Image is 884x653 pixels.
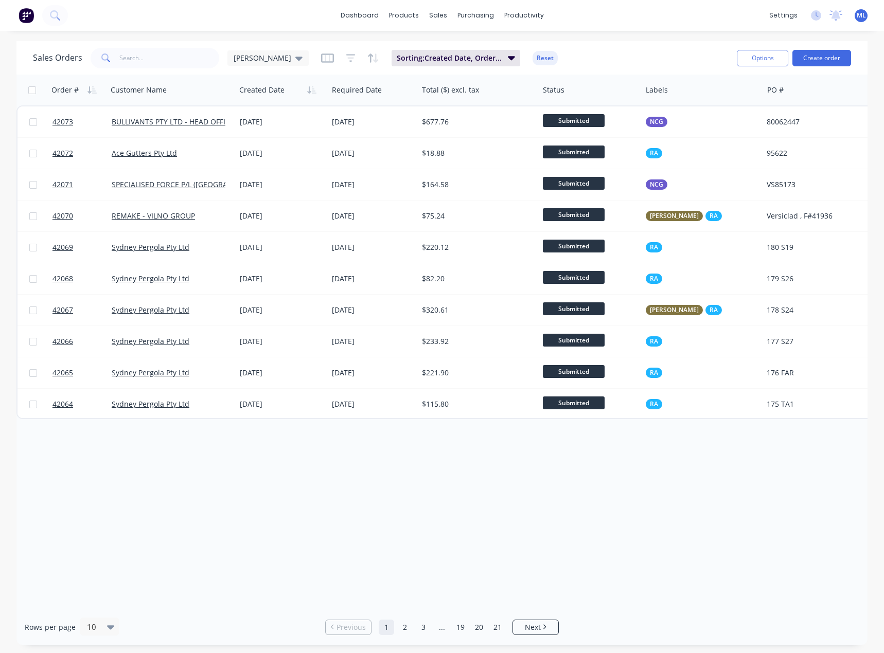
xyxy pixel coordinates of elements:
span: Submitted [543,396,605,409]
div: [DATE] [240,117,324,127]
div: [DATE] [240,274,324,284]
span: Rows per page [25,622,76,632]
a: REMAKE - VILNO GROUP [112,211,195,221]
span: 42065 [52,368,73,378]
span: Submitted [543,240,605,252]
div: $221.90 [422,368,529,378]
a: Page 19 [453,620,468,635]
span: 42071 [52,179,73,190]
h1: Sales Orders [33,53,82,63]
span: 42064 [52,399,73,409]
span: RA [710,305,718,315]
button: NCG [646,117,667,127]
button: Reset [533,51,558,65]
a: Sydney Pergola Pty Ltd [112,274,189,283]
div: products [384,8,424,23]
div: $220.12 [422,242,529,252]
div: $233.92 [422,336,529,347]
a: Sydney Pergola Pty Ltd [112,305,189,315]
div: 80062447 [767,117,865,127]
span: RA [650,274,658,284]
div: 95622 [767,148,865,158]
div: Status [543,85,564,95]
div: PO # [767,85,784,95]
a: Ace Gutters Pty Ltd [112,148,177,158]
span: [PERSON_NAME] [234,52,291,63]
button: [PERSON_NAME]RA [646,305,722,315]
span: 42068 [52,274,73,284]
span: 42070 [52,211,73,221]
span: Next [525,622,541,632]
a: Page 1 is your current page [379,620,394,635]
button: RA [646,399,662,409]
div: [DATE] [240,148,324,158]
div: 179 S26 [767,274,865,284]
button: RA [646,368,662,378]
div: [DATE] [332,117,414,127]
span: NCG [650,117,663,127]
a: Sydney Pergola Pty Ltd [112,368,189,377]
a: Page 3 [416,620,431,635]
div: 178 S24 [767,305,865,315]
button: RA [646,274,662,284]
div: $115.80 [422,399,529,409]
a: 42070 [52,201,112,231]
div: [DATE] [240,336,324,347]
span: RA [650,368,658,378]
span: RA [650,148,658,158]
a: Previous page [326,622,371,632]
div: 177 S27 [767,336,865,347]
span: ML [857,11,866,20]
div: Created Date [239,85,285,95]
span: 42069 [52,242,73,252]
span: 42066 [52,336,73,347]
div: Customer Name [111,85,167,95]
div: [DATE] [332,336,414,347]
span: RA [650,399,658,409]
button: RA [646,242,662,252]
a: 42071 [52,169,112,200]
span: Previous [337,622,366,632]
span: Submitted [543,177,605,190]
a: Next page [513,622,558,632]
div: sales [424,8,452,23]
div: $18.88 [422,148,529,158]
div: Total ($) excl. tax [422,85,479,95]
div: 176 FAR [767,368,865,378]
span: Submitted [543,146,605,158]
div: [DATE] [332,274,414,284]
div: [DATE] [332,242,414,252]
a: 42072 [52,138,112,169]
span: Submitted [543,114,605,127]
span: 42073 [52,117,73,127]
button: RA [646,336,662,347]
span: 42067 [52,305,73,315]
div: Labels [646,85,668,95]
a: dashboard [335,8,384,23]
a: Page 20 [471,620,487,635]
div: VS85173 [767,179,865,190]
div: [DATE] [240,211,324,221]
button: RA [646,148,662,158]
a: 42068 [52,263,112,294]
div: Required Date [332,85,382,95]
button: Options [737,50,788,66]
div: [DATE] [240,242,324,252]
a: 42069 [52,232,112,263]
span: [PERSON_NAME] [650,305,699,315]
input: Search... [119,48,220,68]
div: [DATE] [332,148,414,158]
a: Sydney Pergola Pty Ltd [112,336,189,346]
div: settings [764,8,803,23]
span: Sorting: Created Date, Order # [397,53,502,63]
div: 180 S19 [767,242,865,252]
div: [DATE] [332,305,414,315]
span: RA [650,242,658,252]
div: [DATE] [240,179,324,190]
span: Submitted [543,271,605,284]
a: 42065 [52,357,112,388]
div: [DATE] [332,179,414,190]
a: Sydney Pergola Pty Ltd [112,399,189,409]
a: SPECIALISED FORCE P/L ([GEOGRAPHIC_DATA]) [112,179,269,189]
button: Create order [792,50,851,66]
